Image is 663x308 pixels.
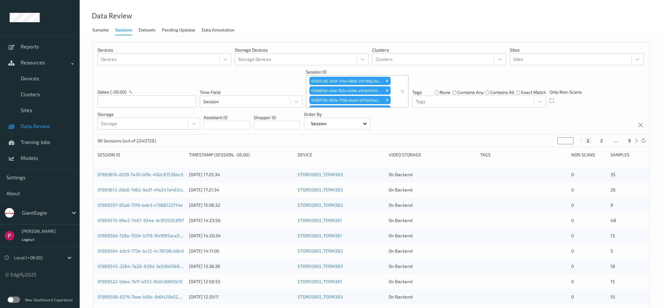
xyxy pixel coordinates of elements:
[389,217,476,224] div: On Backend
[521,89,546,96] label: exact match
[298,263,343,269] a: STORE0093_TERM383
[189,202,293,208] div: [DATE] 15:06:32
[571,248,574,254] span: 0
[97,187,184,192] a: 01989613-26b8-7d62-9a2f-4fa247a463cc
[610,294,615,299] span: 10
[97,263,187,269] a: 01989545-3264-7a26-839d-3e50b03882a5
[458,89,484,96] label: contains any
[97,218,184,223] a: 01989570-86e2-7487-934e-dc9f35053f97
[510,47,644,53] p: Sites
[389,171,476,178] div: On Backend
[298,187,343,192] a: STORE0093_TERM383
[139,27,155,35] div: Datasets
[610,279,615,284] span: 15
[610,233,615,238] span: 13
[384,77,391,85] div: Remove 01987c96-3b0f-714e-9800-14f798a26c18
[202,26,241,35] a: Data Annotation
[598,138,605,144] button: 2
[610,202,613,208] span: 9
[612,138,619,144] button: ...
[189,187,293,193] div: [DATE] 17:21:34
[298,233,342,238] a: STORE0093_TERM381
[97,111,200,118] p: Storage
[162,27,195,35] div: Pending Updates
[298,172,343,177] a: STORE0093_TERM383
[571,218,574,223] span: 0
[189,233,293,239] div: [DATE] 14:20:34
[571,172,574,177] span: 0
[490,89,514,96] label: contains all
[412,89,422,96] p: Tags
[189,278,293,285] div: [DATE] 12:58:55
[384,105,391,114] div: Remove 01987fb0-b447-745c-9ced-ea02ea29f57f
[304,111,370,118] p: Order By
[309,86,383,95] div: 019881e9-a1ee-762e-b00b-a549d10407bb
[97,279,183,284] a: 01989522-b0ee-7b1f-b552-8b0c006f2b10
[189,171,293,178] div: [DATE] 17:25:34
[189,263,293,269] div: [DATE] 13:36:36
[189,248,293,254] div: [DATE] 14:11:00
[480,152,567,158] div: Tags
[97,172,183,177] a: 01989616-d209-7a30-bf0c-492c81536bc0
[298,152,385,158] div: Device
[139,26,162,35] a: Datasets
[97,138,156,144] p: 96 Sessions (out of 2240728)
[389,187,476,193] div: On Backend
[298,294,343,299] a: STORE0093_TERM383
[189,152,293,158] div: Timestamp (Session, -05:00)
[92,27,109,35] div: Samples
[626,138,633,144] button: 5
[92,26,115,35] a: Samples
[298,279,342,284] a: STORE0093_TERM381
[389,248,476,254] div: On Backend
[610,152,645,158] div: Samples
[610,187,616,192] span: 26
[200,89,302,96] p: Time Field
[571,187,574,192] span: 0
[571,233,574,238] span: 0
[610,172,616,177] span: 35
[571,202,574,208] span: 0
[389,278,476,285] div: On Backend
[309,96,383,104] div: 01987759-987e-7708-bba0-9976d54e3ab0
[115,26,139,35] a: Sessions
[389,233,476,239] div: On Backend
[97,202,183,208] a: 01989597-85a6-75fd-bde3-c7068122114e
[115,27,132,35] div: Sessions
[571,279,574,284] span: 0
[384,96,391,104] div: Remove 01987759-987e-7708-bba0-9976d54e3ab0
[97,233,185,238] a: 0198956d-738e-7204-b718-849f85ace504
[298,202,343,208] a: STORE0093_TERM383
[389,202,476,208] div: On Backend
[610,263,615,269] span: 18
[97,294,186,299] a: 01989508-6379-7bae-b56c-6d0420b52874
[610,218,616,223] span: 48
[306,69,408,75] p: Session ID
[92,13,132,19] div: Data Review
[610,248,613,254] span: 5
[389,152,476,158] div: Video Storage
[372,47,506,53] p: Clusters
[202,27,234,35] div: Data Annotation
[97,47,231,53] p: Devices
[309,105,383,114] div: 01987fb0-b447-745c-9ced-ea02ea29f57f
[585,138,591,144] button: 1
[440,89,450,96] label: none
[571,263,574,269] span: 0
[189,294,293,300] div: [DATE] 12:30:11
[298,248,343,254] a: STORE0093_TERM383
[204,114,250,121] p: Assistant ID
[571,294,574,299] span: 0
[298,218,342,223] a: STORE0093_TERM381
[162,26,202,35] a: Pending Updates
[309,77,383,85] div: 01987c96-3b0f-714e-9800-14f798a26c18
[254,114,300,121] p: Shopper ID
[309,120,329,127] p: Session
[571,152,606,158] div: Non Scans
[97,89,126,95] p: dates (-05:00)
[235,47,369,53] p: Storage Devices
[384,86,391,95] div: Remove 019881e9-a1ee-762e-b00b-a549d10407bb
[97,248,184,254] a: 01989564-b0c9-773e-bc12-4c78108cb8c0
[189,217,293,224] div: [DATE] 14:23:56
[389,294,476,300] div: On Backend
